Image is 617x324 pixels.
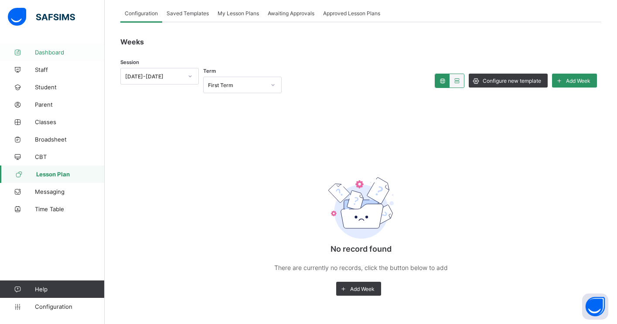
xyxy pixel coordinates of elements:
span: Approved Lesson Plans [323,10,380,17]
span: Help [35,286,104,293]
span: Time Table [35,206,105,213]
span: Configuration [125,10,158,17]
button: Open asap [582,294,608,320]
span: My Lesson Plans [218,10,259,17]
span: Student [35,84,105,91]
span: Staff [35,66,105,73]
span: Term [203,68,216,74]
span: Broadsheet [35,136,105,143]
span: Dashboard [35,49,105,56]
div: No record found [274,153,448,304]
img: safsims [8,8,75,26]
span: Lesson Plan [36,171,105,178]
span: CBT [35,153,105,160]
span: Add Week [566,78,590,84]
span: Configuration [35,303,104,310]
img: emptyFolder.c0dd6c77127a4b698b748a2c71dfa8de.svg [328,177,394,239]
span: Parent [35,101,105,108]
p: There are currently no records, click the button below to add [274,262,448,273]
span: Saved Templates [167,10,209,17]
span: Classes [35,118,105,125]
div: First Term [208,82,266,88]
span: Session [120,59,139,65]
div: [DATE]-[DATE] [125,73,183,80]
span: Configure new template [483,78,541,84]
span: Weeks [120,37,144,46]
p: No record found [274,244,448,253]
span: Awaiting Approvals [268,10,314,17]
span: Messaging [35,188,105,195]
span: Add Week [350,286,375,292]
